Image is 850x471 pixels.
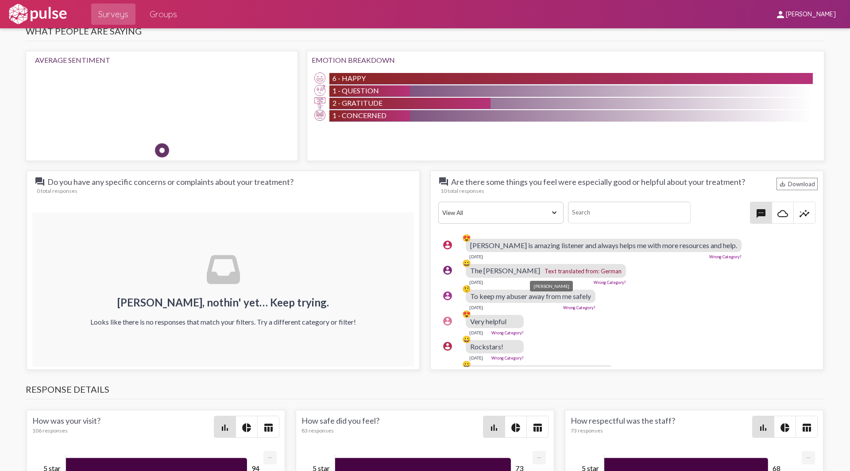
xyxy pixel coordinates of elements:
mat-icon: account_circle [442,341,453,352]
mat-icon: table_chart [263,422,274,433]
span: To keep my abuser away from me safely [470,292,591,300]
span: [PERSON_NAME] is amazing listener and always helps me with more resources and help. [470,241,737,249]
mat-icon: bar_chart [758,422,769,433]
div: 0 total responses [37,188,414,194]
span: 1 - Question [332,86,379,95]
mat-icon: table_chart [801,422,812,433]
div: 😀 [462,335,471,344]
a: Export [Press ENTER or use arrow keys to navigate] [263,451,277,460]
mat-icon: textsms [756,208,766,219]
img: Happy [218,73,245,100]
a: Export [Press ENTER or use arrow keys to navigate] [533,451,546,460]
div: How safe did you feel? [301,416,483,438]
div: Download [777,178,818,190]
div: 😍 [462,310,471,318]
span: 6 - Happy [332,74,366,82]
div: 10 total responses [440,188,818,194]
div: 😍 [462,234,471,242]
mat-icon: table_chart [532,422,543,433]
img: white-logo.svg [7,3,68,25]
a: Export [Press ENTER or use arrow keys to navigate] [802,451,815,460]
div: How respectful was the staff? [571,416,752,438]
button: Bar chart [483,416,505,437]
span: Very helpful [470,317,506,325]
div: 106 responses [32,427,214,434]
div: 😀 [462,259,471,268]
div: Average Sentiment [35,56,289,64]
img: Concerned [314,110,325,121]
button: Pie style chart [505,416,526,437]
a: Wrong Category? [563,305,595,310]
span: Rockstars! [470,342,503,351]
button: Table view [527,416,548,437]
mat-icon: bar_chart [489,422,499,433]
span: Groups [150,6,177,22]
button: Pie style chart [774,416,796,437]
mat-icon: pie_chart [780,422,790,433]
mat-icon: account_circle [442,316,453,326]
mat-icon: question_answer [438,176,449,187]
mat-icon: account_circle [442,366,453,377]
mat-icon: cloud_queue [777,208,788,219]
a: Groups [143,4,184,25]
span: Text translated from: German [545,268,622,275]
input: Search [568,202,690,223]
button: Bar chart [753,416,774,437]
button: Bar chart [214,416,236,437]
div: [DATE] [469,280,483,285]
span: [PERSON_NAME] [786,11,836,19]
mat-icon: account_circle [442,240,453,250]
div: How was your visit? [32,416,214,438]
div: 73 responses [571,427,752,434]
div: 🤨 [462,284,471,293]
h3: What people are saying [26,26,824,41]
div: Looks like there is no responses that match your filters. Try a different category or filter! [90,318,356,326]
mat-icon: account_circle [442,265,453,276]
span: Surveys [98,6,128,22]
div: Emotion Breakdown [312,56,819,64]
a: Wrong Category? [491,330,524,335]
h2: [PERSON_NAME], nothin' yet… Keep trying. [90,296,356,309]
div: [DATE] [469,355,483,360]
div: [DATE] [469,305,483,310]
button: Table view [258,416,279,437]
span: Do you have any specific concerns or complaints about your treatment? [35,176,294,187]
span: 1 - Concerned [332,111,386,119]
mat-icon: person [775,9,786,20]
mat-icon: pie_chart [241,422,252,433]
div: 😀 [462,360,471,369]
mat-icon: insights [799,208,810,219]
div: [DATE] [469,254,483,259]
img: Question [314,85,325,96]
span: Are there some things you feel were especially good or helpful about your treatment? [438,176,745,187]
a: Wrong Category? [594,280,626,285]
mat-icon: account_circle [442,291,453,301]
img: svg+xml;base64,PHN2ZyB4bWxucz0iaHR0cDovL3d3dy53My5vcmcvMjAwMC9zdmciIHZpZXdCb3g9IjAgMCA1MTIgNTEyIj... [207,253,240,286]
a: Surveys [91,4,135,25]
mat-icon: bar_chart [220,422,230,433]
h3: Response Details [26,384,824,399]
div: 83 responses [301,427,483,434]
span: 2 - Gratitude [332,99,382,107]
button: [PERSON_NAME] [768,6,843,22]
mat-icon: pie_chart [510,422,521,433]
mat-icon: question_answer [35,176,45,187]
a: Wrong Category? [491,356,524,360]
button: Table view [796,416,817,437]
span: The [PERSON_NAME] [470,266,540,275]
img: Gratitude [314,97,325,108]
button: Pie style chart [236,416,257,437]
mat-icon: Download [779,180,786,187]
a: Wrong Category? [709,254,742,259]
div: [DATE] [469,330,483,335]
img: Happy [314,73,325,84]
